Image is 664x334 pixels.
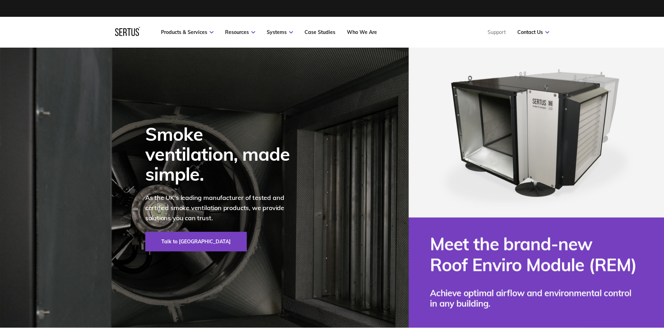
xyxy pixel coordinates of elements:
a: Who We Are [347,29,377,35]
a: Contact Us [517,29,549,35]
a: Talk to [GEOGRAPHIC_DATA] [145,232,247,251]
div: Smoke ventilation, made simple. [145,124,299,184]
a: Support [488,29,506,35]
p: As the UK's leading manufacturer of tested and certified smoke ventilation products, we provide s... [145,193,299,223]
a: Case Studies [305,29,335,35]
a: Systems [267,29,293,35]
a: Products & Services [161,29,214,35]
a: Resources [225,29,255,35]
